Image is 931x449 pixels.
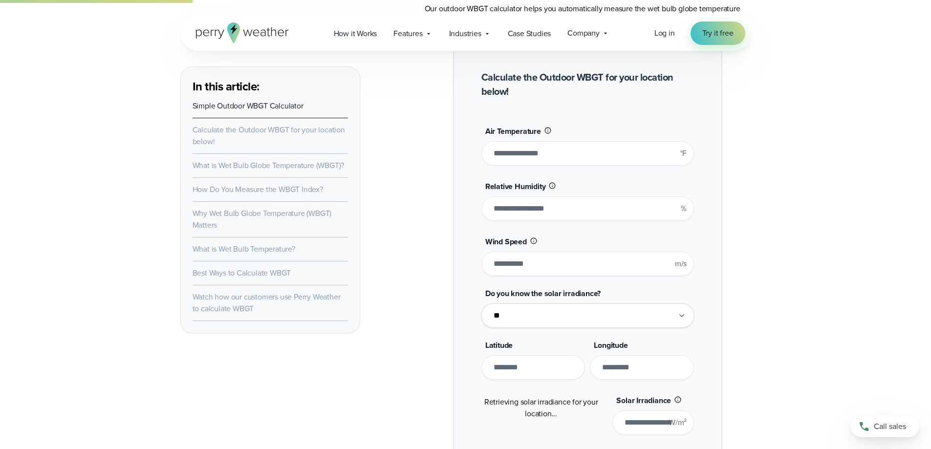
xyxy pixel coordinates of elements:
[425,3,751,26] p: Our outdoor WBGT calculator helps you automatically measure the wet bulb globe temperature quickl...
[334,28,377,40] span: How it Works
[449,28,481,40] span: Industries
[499,23,560,43] a: Case Studies
[193,100,303,111] a: Simple Outdoor WBGT Calculator
[193,291,341,314] a: Watch how our customers use Perry Weather to calculate WBGT
[691,21,745,45] a: Try it free
[193,124,345,147] a: Calculate the Outdoor WBGT for your location below!
[874,421,906,432] span: Call sales
[485,236,527,247] span: Wind Speed
[594,340,628,351] span: Longitude
[193,184,323,195] a: How Do You Measure the WBGT Index?
[193,208,332,231] a: Why Wet Bulb Globe Temperature (WBGT) Matters
[485,340,513,351] span: Latitude
[654,27,675,39] a: Log in
[193,267,291,278] a: Best Ways to Calculate WBGT
[485,181,546,192] span: Relative Humidity
[325,23,386,43] a: How it Works
[393,28,422,40] span: Features
[484,396,598,419] span: Retrieving solar irradiance for your location...
[485,126,541,137] span: Air Temperature
[485,288,601,299] span: Do you know the solar irradiance?
[616,395,671,406] span: Solar Irradiance
[193,243,295,255] a: What is Wet Bulb Temperature?
[702,27,734,39] span: Try it free
[193,160,345,171] a: What is Wet Bulb Globe Temperature (WBGT)?
[508,28,551,40] span: Case Studies
[851,416,919,437] a: Call sales
[567,27,600,39] span: Company
[193,79,348,94] h3: In this article:
[481,70,694,99] h2: Calculate the Outdoor WBGT for your location below!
